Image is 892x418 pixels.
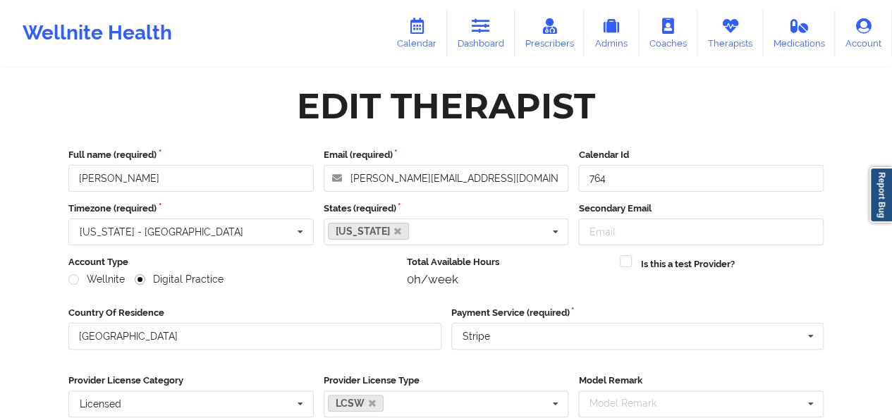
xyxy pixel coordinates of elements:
[68,165,314,192] input: Full name
[639,10,697,56] a: Coaches
[515,10,585,56] a: Prescribers
[68,255,397,269] label: Account Type
[324,202,569,216] label: States (required)
[68,374,314,388] label: Provider License Category
[135,273,224,285] label: Digital Practice
[68,306,441,320] label: Country Of Residence
[80,227,243,237] div: [US_STATE] - [GEOGRAPHIC_DATA]
[869,167,892,223] a: Report Bug
[578,165,824,192] input: Calendar Id
[324,374,569,388] label: Provider License Type
[447,10,515,56] a: Dashboard
[835,10,892,56] a: Account
[640,257,734,271] label: Is this a test Provider?
[463,331,490,341] div: Stripe
[578,148,824,162] label: Calendar Id
[80,399,121,409] div: Licensed
[328,395,384,412] a: LCSW
[697,10,763,56] a: Therapists
[407,272,611,286] div: 0h/week
[328,223,410,240] a: [US_STATE]
[584,10,639,56] a: Admins
[324,148,569,162] label: Email (required)
[585,395,676,412] div: Model Remark
[578,374,824,388] label: Model Remark
[763,10,836,56] a: Medications
[68,148,314,162] label: Full name (required)
[324,165,569,192] input: Email address
[68,273,125,285] label: Wellnite
[578,202,824,216] label: Secondary Email
[386,10,447,56] a: Calendar
[451,306,824,320] label: Payment Service (required)
[407,255,611,269] label: Total Available Hours
[578,219,824,245] input: Email
[68,202,314,216] label: Timezone (required)
[297,84,595,128] div: Edit Therapist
